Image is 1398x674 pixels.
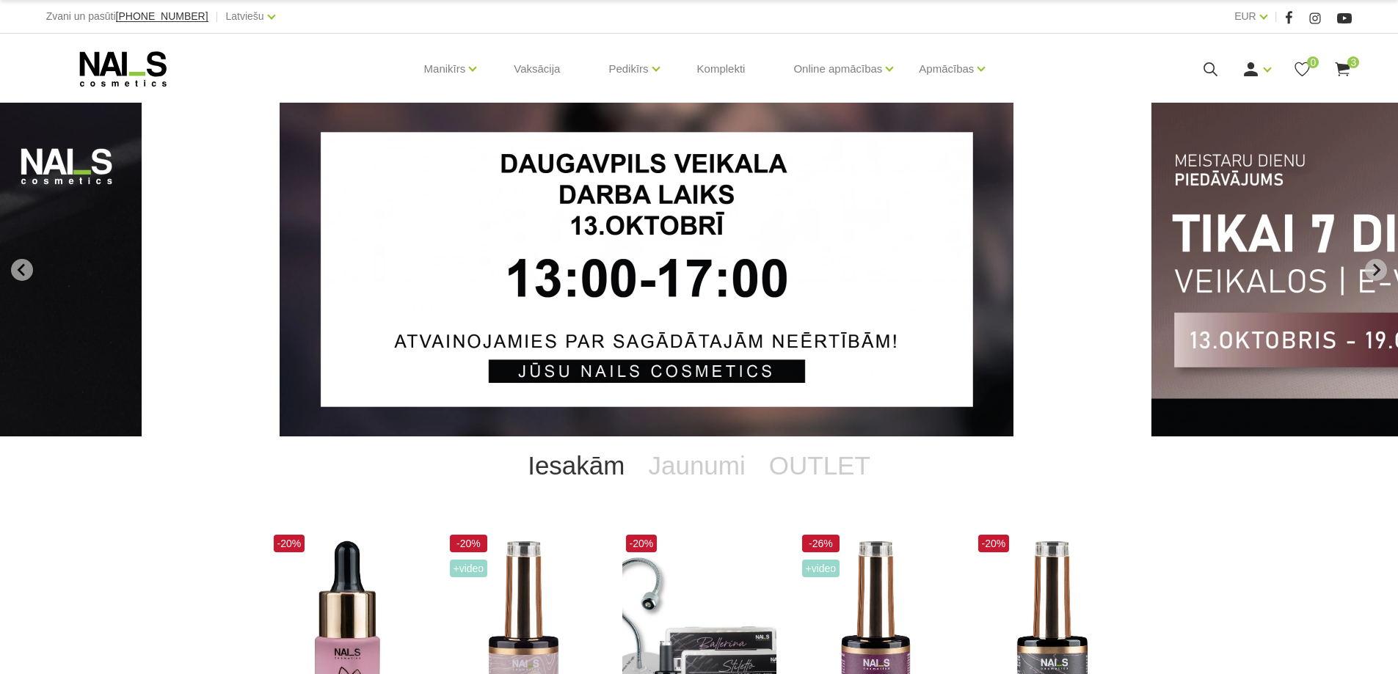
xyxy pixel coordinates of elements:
[502,34,572,104] a: Vaksācija
[978,535,1010,552] span: -20%
[280,103,1118,436] li: 1 of 12
[274,535,305,552] span: -20%
[1365,259,1387,281] button: Next slide
[450,560,488,577] span: +Video
[757,436,882,495] a: OUTLET
[424,40,466,98] a: Manikīrs
[1293,60,1311,78] a: 0
[11,259,33,281] button: Go to last slide
[626,535,658,552] span: -20%
[919,40,974,98] a: Apmācības
[685,34,757,104] a: Komplekti
[1275,7,1278,26] span: |
[116,10,208,22] span: [PHONE_NUMBER]
[793,40,882,98] a: Online apmācības
[216,7,219,26] span: |
[802,560,840,577] span: +Video
[802,535,840,552] span: -26%
[1307,56,1319,68] span: 0
[226,7,264,25] a: Latviešu
[450,535,488,552] span: -20%
[636,436,757,495] a: Jaunumi
[1333,60,1352,78] a: 3
[1234,7,1256,25] a: EUR
[516,436,636,495] a: Iesakām
[608,40,648,98] a: Pedikīrs
[46,7,208,26] div: Zvani un pasūti
[1347,56,1359,68] span: 3
[116,11,208,22] a: [PHONE_NUMBER]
